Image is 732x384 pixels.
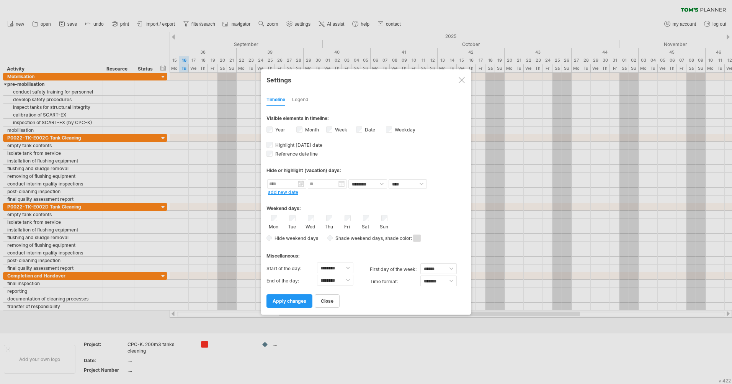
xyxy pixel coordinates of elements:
label: Week [333,127,347,133]
div: Weekend days: [266,198,466,213]
label: Weekday [393,127,415,133]
label: Date [363,127,375,133]
div: Visible elements in timeline: [266,115,466,123]
label: Tue [287,222,297,230]
label: Mon [269,222,278,230]
label: first day of the week: [370,263,420,276]
span: Highlight [DATE] date [274,142,322,148]
label: Fri [342,222,352,230]
div: Hide or highlight (vacation) days: [266,167,466,173]
div: Legend [292,94,309,106]
span: Reference date line [274,151,318,157]
span: Hide weekend days [272,235,318,241]
label: Start of the day: [266,263,317,275]
label: Month [304,127,319,133]
div: Miscellaneous: [266,246,466,261]
label: Sun [379,222,389,230]
label: Year [274,127,285,133]
label: End of the day: [266,275,317,287]
span: click here to change the shade color [413,235,421,242]
a: add new date [268,189,298,195]
span: close [321,298,333,304]
label: Wed [306,222,315,230]
a: close [315,294,340,308]
span: , shade color: [383,234,421,243]
label: Time format: [370,276,420,288]
label: Thu [324,222,333,230]
div: Settings [266,73,466,87]
span: apply changes [273,298,306,304]
div: Timeline [266,94,285,106]
a: apply changes [266,294,312,308]
label: Sat [361,222,370,230]
span: Shade weekend days [333,235,383,241]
